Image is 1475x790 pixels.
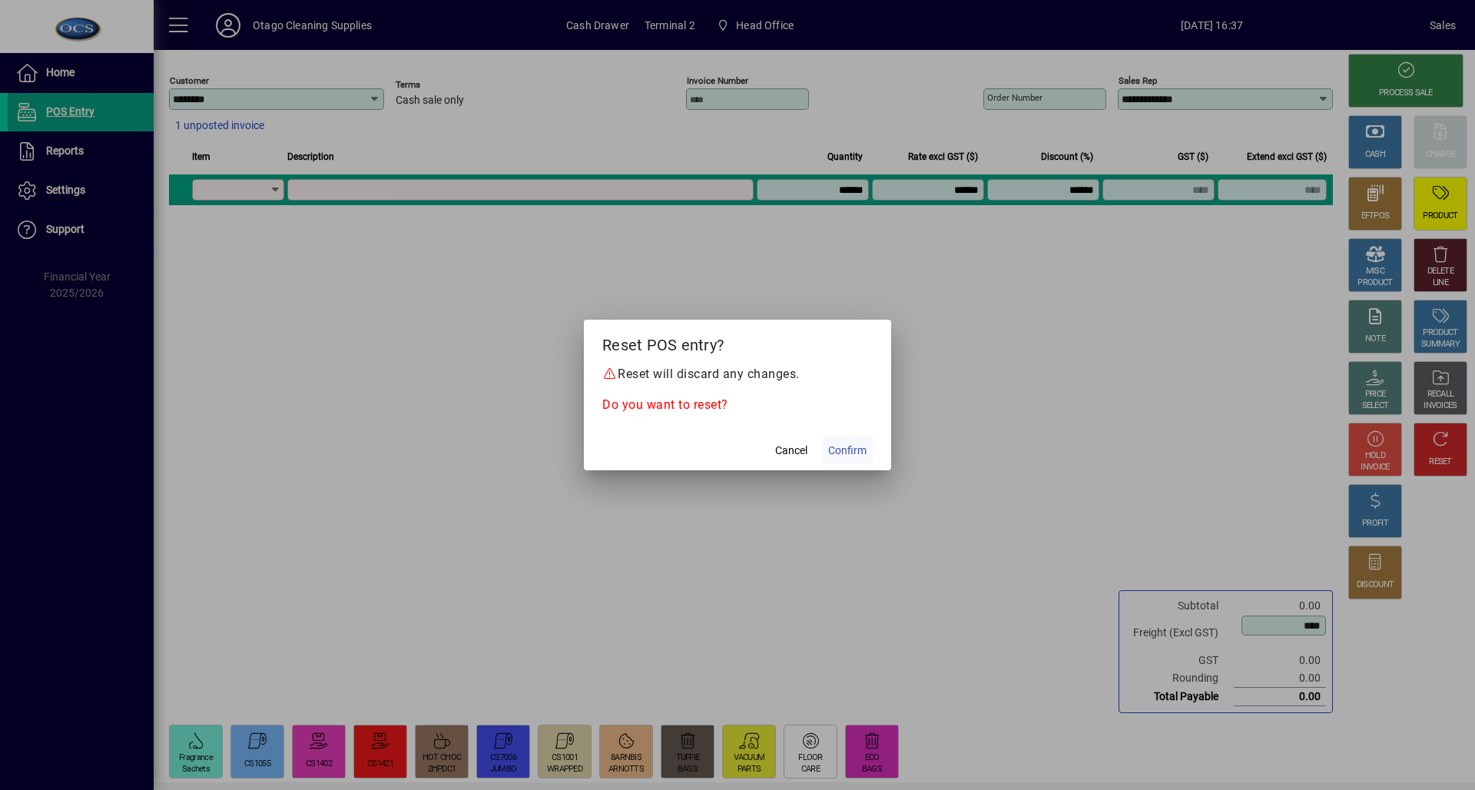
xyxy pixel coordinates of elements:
p: Do you want to reset? [602,396,873,414]
button: Confirm [822,436,873,464]
span: Confirm [828,443,867,459]
h2: Reset POS entry? [584,320,891,364]
span: Cancel [775,443,807,459]
button: Cancel [767,436,816,464]
p: Reset will discard any changes. [602,365,873,383]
